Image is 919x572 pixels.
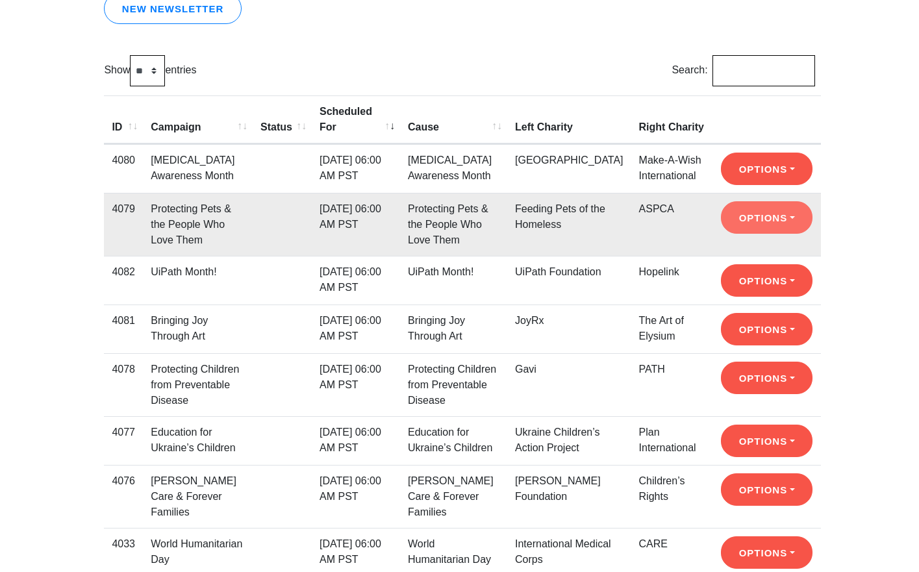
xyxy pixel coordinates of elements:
button: Options [721,536,812,569]
button: Options [721,362,812,394]
td: 4079 [104,193,143,256]
td: [MEDICAL_DATA] Awareness Month [143,144,253,193]
td: Education for Ukraine’s Children [143,416,253,465]
label: Search: [672,55,814,86]
button: Options [721,313,812,345]
a: UiPath Foundation [515,266,601,277]
td: [PERSON_NAME] Care & Forever Families [400,465,507,528]
td: [PERSON_NAME] Care & Forever Families [143,465,253,528]
button: Options [721,425,812,457]
td: 4076 [104,465,143,528]
th: Campaign: activate to sort column ascending [143,95,253,144]
button: Options [721,473,812,506]
td: [DATE] 06:00 AM PST [312,465,400,528]
td: [MEDICAL_DATA] Awareness Month [400,144,507,193]
a: JoyRx [515,315,544,326]
a: The Art of Elysium [639,315,684,342]
a: Hopelink [639,266,679,277]
a: Children’s Rights [639,475,685,502]
td: UiPath Month! [400,256,507,305]
th: Status: activate to sort column ascending [253,95,312,144]
td: Bringing Joy Through Art [143,305,253,353]
th: Scheduled For: activate to sort column ascending [312,95,400,144]
td: Protecting Children from Preventable Disease [400,353,507,416]
td: 4077 [104,416,143,465]
a: Plan International [639,427,696,453]
th: ID: activate to sort column ascending [104,95,143,144]
button: Options [721,153,812,185]
td: [DATE] 06:00 AM PST [312,256,400,305]
td: 4082 [104,256,143,305]
td: [DATE] 06:00 AM PST [312,305,400,353]
a: PATH [639,364,665,375]
td: [DATE] 06:00 AM PST [312,416,400,465]
td: 4081 [104,305,143,353]
td: Protecting Children from Preventable Disease [143,353,253,416]
a: Gavi [515,364,536,375]
input: Search: [712,55,815,86]
th: Cause: activate to sort column ascending [400,95,507,144]
button: Options [721,264,812,297]
th: Right Charity [631,95,714,144]
td: Bringing Joy Through Art [400,305,507,353]
a: CARE [639,538,668,549]
td: [DATE] 06:00 AM PST [312,353,400,416]
td: [DATE] 06:00 AM PST [312,193,400,256]
td: Protecting Pets & the People Who Love Them [400,193,507,256]
button: Options [721,201,812,234]
a: [GEOGRAPHIC_DATA] [515,155,623,166]
a: Ukraine Children’s Action Project [515,427,599,453]
a: [PERSON_NAME] Foundation [515,475,601,502]
label: Show entries [104,55,196,86]
select: Showentries [130,55,165,86]
td: UiPath Month! [143,256,253,305]
a: International Medical Corps [515,538,611,565]
a: Feeding Pets of the Homeless [515,203,605,230]
td: 4078 [104,353,143,416]
td: 4080 [104,144,143,193]
td: Education for Ukraine’s Children [400,416,507,465]
a: ASPCA [639,203,674,214]
td: [DATE] 06:00 AM PST [312,144,400,193]
a: Make-A-Wish International [639,155,701,181]
th: Left Charity [507,95,631,144]
td: Protecting Pets & the People Who Love Them [143,193,253,256]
